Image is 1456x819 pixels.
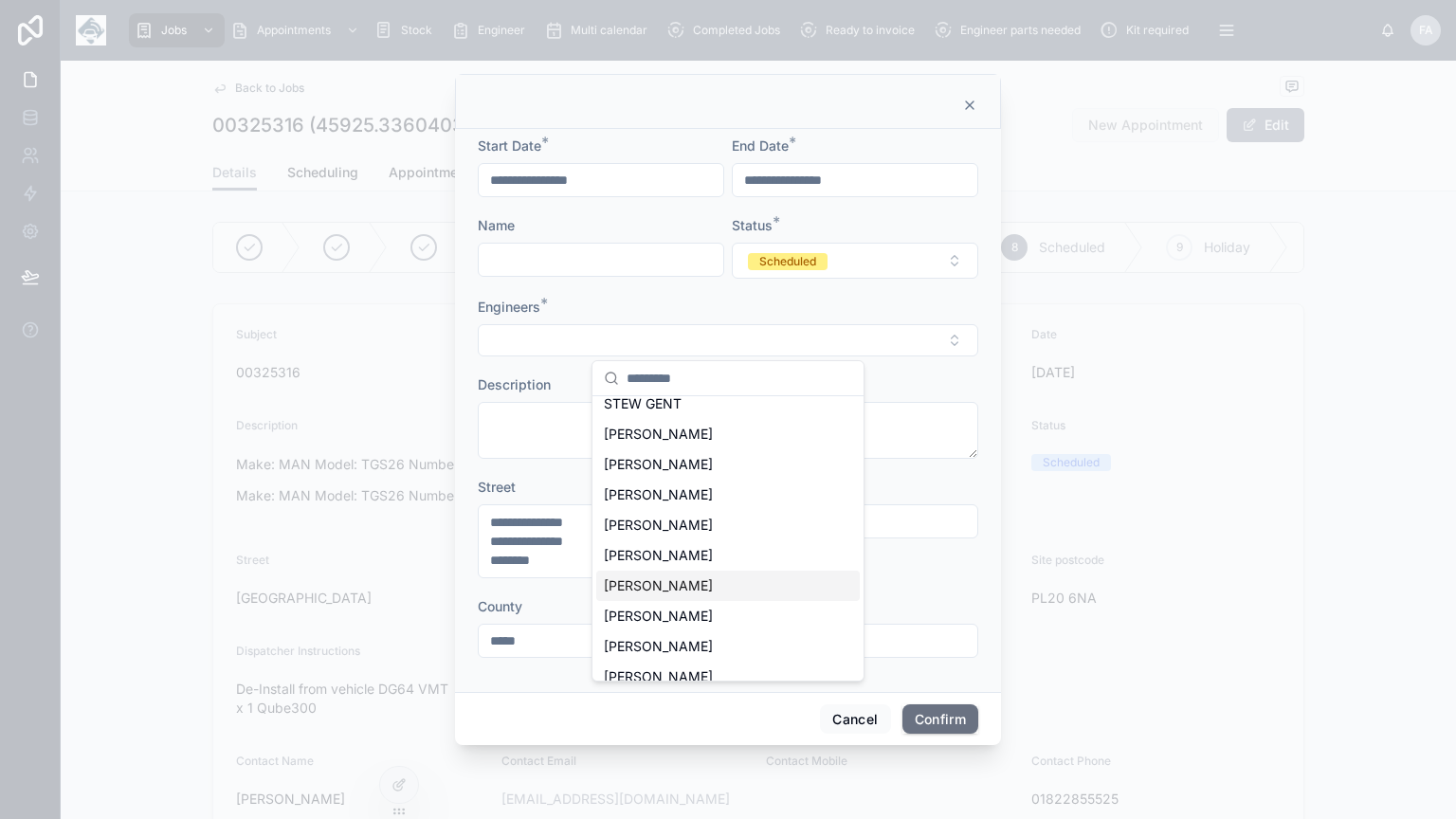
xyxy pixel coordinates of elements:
span: Description [478,376,551,392]
div: Scheduled [759,253,816,270]
span: Engineers [478,299,540,315]
span: [PERSON_NAME] [604,667,713,686]
span: [PERSON_NAME] [604,455,713,474]
span: [PERSON_NAME] [604,576,713,595]
button: Select Button [478,324,978,356]
span: STEW GENT [604,394,682,413]
button: Cancel [820,704,890,735]
span: Street [478,479,516,495]
span: [PERSON_NAME] [604,516,713,535]
span: [PERSON_NAME] [604,546,713,565]
span: [PERSON_NAME] [604,637,713,656]
span: [PERSON_NAME] [604,485,713,504]
button: Confirm [902,704,978,735]
span: End Date [732,137,789,154]
span: Status [732,217,773,233]
span: [PERSON_NAME] [604,607,713,626]
button: Select Button [732,243,978,279]
span: Name [478,217,515,233]
span: Start Date [478,137,541,154]
span: [PERSON_NAME] [604,425,713,444]
div: Suggestions [592,396,864,681]
span: County [478,598,522,614]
